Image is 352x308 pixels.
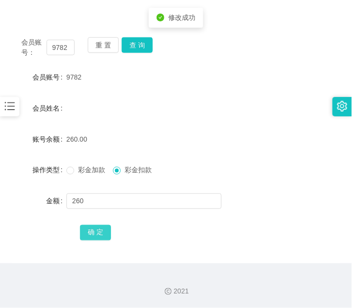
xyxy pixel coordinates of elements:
[8,287,344,297] div: 2021
[21,37,47,58] span: 会员账号：
[66,135,87,143] span: 260.00
[32,135,66,143] label: 账号余额
[121,166,156,174] span: 彩金扣款
[80,225,111,241] button: 确 定
[74,166,109,174] span: 彩金加款
[168,14,195,21] span: 修改成功
[32,104,66,112] label: 会员姓名
[66,194,222,209] input: 请输入
[337,101,348,112] i: 图标: setting
[32,73,66,81] label: 会员账号
[3,100,16,113] i: 图标: bars
[47,40,75,55] input: 会员账号
[165,288,172,295] i: 图标: copyright
[122,37,153,53] button: 查 询
[157,14,164,21] i: icon: check-circle
[32,166,66,174] label: 操作类型
[66,73,81,81] span: 9782
[46,197,66,205] label: 金额
[88,37,119,53] button: 重 置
